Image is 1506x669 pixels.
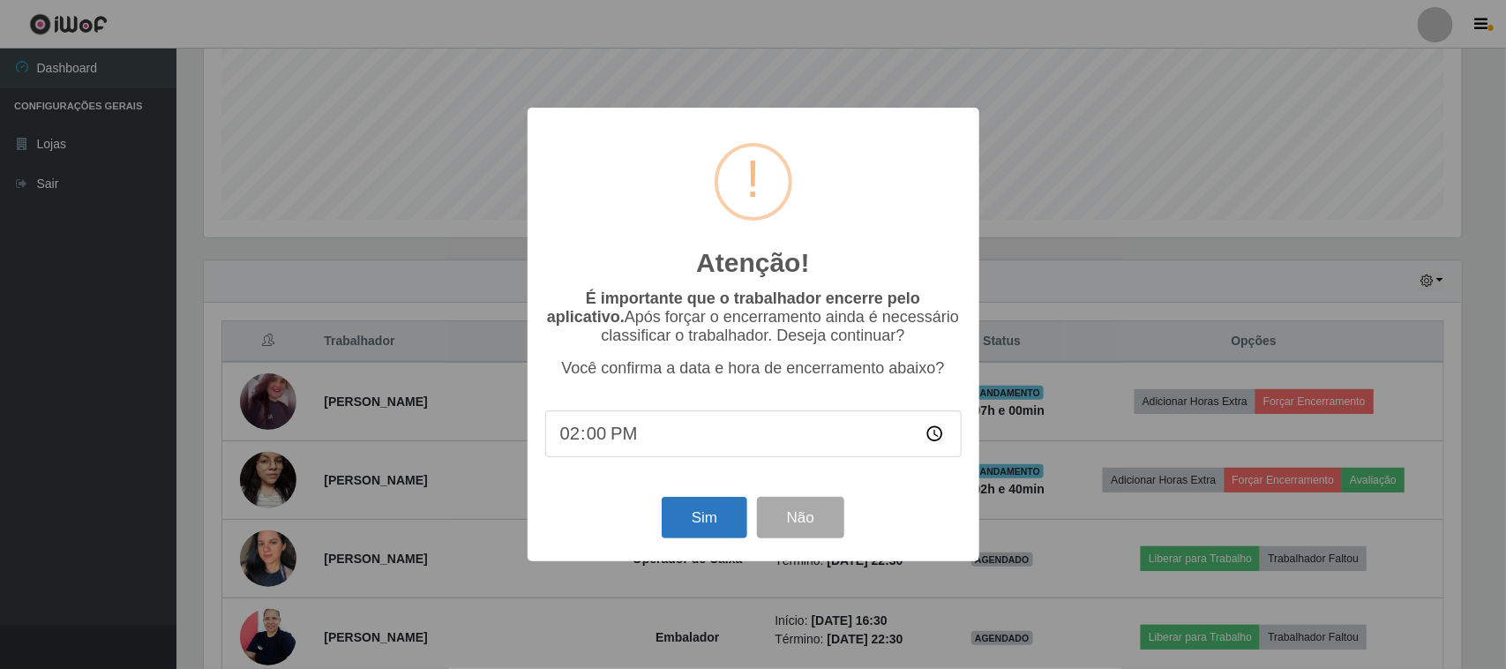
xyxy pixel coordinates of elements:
[696,247,809,279] h2: Atenção!
[662,497,747,538] button: Sim
[757,497,844,538] button: Não
[545,289,962,345] p: Após forçar o encerramento ainda é necessário classificar o trabalhador. Deseja continuar?
[547,289,920,326] b: É importante que o trabalhador encerre pelo aplicativo.
[545,359,962,378] p: Você confirma a data e hora de encerramento abaixo?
